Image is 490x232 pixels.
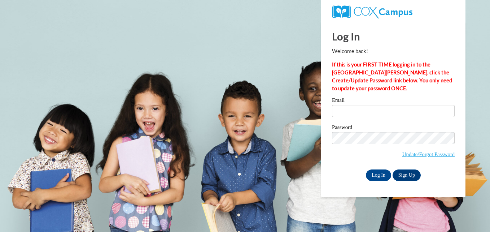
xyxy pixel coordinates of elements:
[366,169,391,181] input: Log In
[332,47,455,55] p: Welcome back!
[332,98,455,105] label: Email
[332,5,412,18] img: COX Campus
[393,169,421,181] a: Sign Up
[332,125,455,132] label: Password
[332,61,452,91] strong: If this is your FIRST TIME logging in to the [GEOGRAPHIC_DATA][PERSON_NAME], click the Create/Upd...
[402,151,455,157] a: Update/Forgot Password
[332,29,455,44] h1: Log In
[332,8,412,14] a: COX Campus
